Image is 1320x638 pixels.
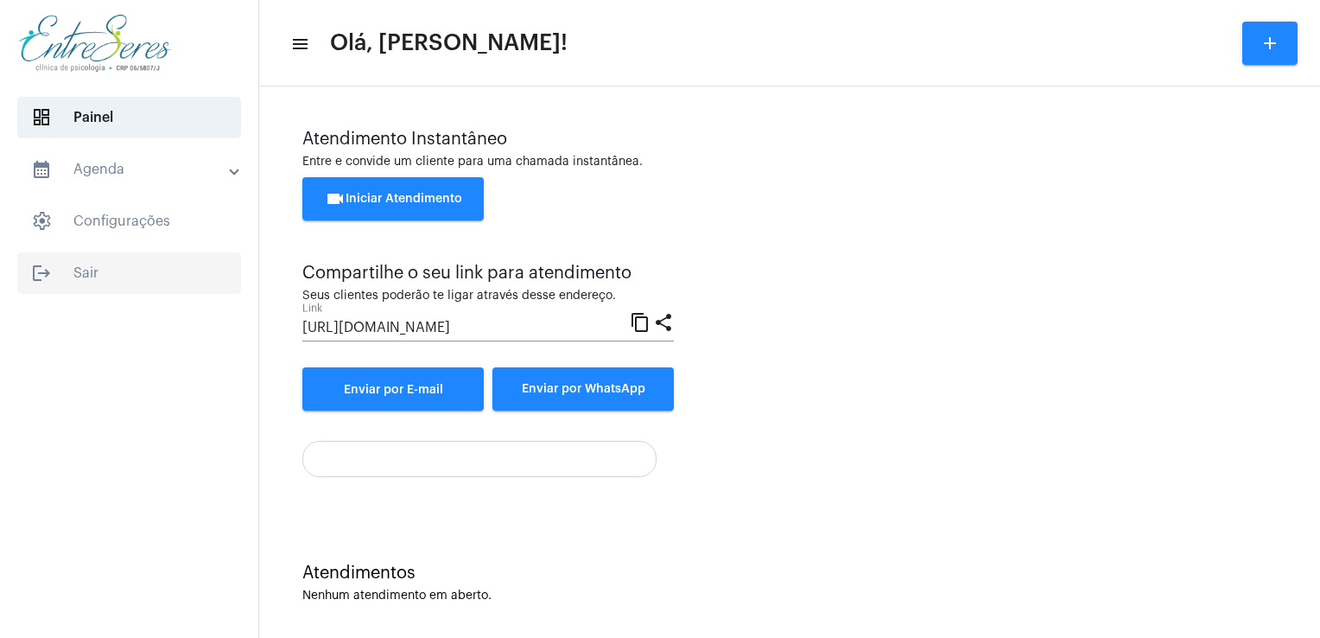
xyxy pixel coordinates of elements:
mat-expansion-panel-header: sidenav iconAgenda [10,149,258,190]
img: aa27006a-a7e4-c883-abf8-315c10fe6841.png [14,9,175,78]
span: Sair [17,252,241,294]
mat-icon: sidenav icon [31,263,52,284]
span: Configurações [17,201,241,242]
mat-icon: videocam [325,188,346,209]
div: Atendimento Instantâneo [302,130,1277,149]
mat-icon: add [1260,33,1280,54]
div: Seus clientes poderão te ligar através desse endereço. [302,290,674,303]
div: Atendimentos [302,564,1277,583]
mat-icon: sidenav icon [290,34,308,54]
span: Iniciar Atendimento [325,193,462,205]
span: Painel [17,97,241,138]
mat-icon: share [653,311,674,332]
span: sidenav icon [31,211,52,232]
span: sidenav icon [31,107,52,128]
div: Entre e convide um cliente para uma chamada instantânea. [302,156,1277,169]
div: Nenhum atendimento em aberto. [302,590,1277,603]
span: Enviar por E-mail [344,384,443,396]
button: Iniciar Atendimento [302,177,484,220]
mat-icon: sidenav icon [31,159,52,180]
mat-panel-title: Agenda [31,159,231,180]
mat-icon: content_copy [630,311,650,332]
a: Enviar por E-mail [302,367,484,411]
span: Olá, [PERSON_NAME]! [330,29,568,57]
div: Compartilhe o seu link para atendimento [302,264,674,283]
button: Enviar por WhatsApp [492,367,674,411]
span: Enviar por WhatsApp [522,383,645,395]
